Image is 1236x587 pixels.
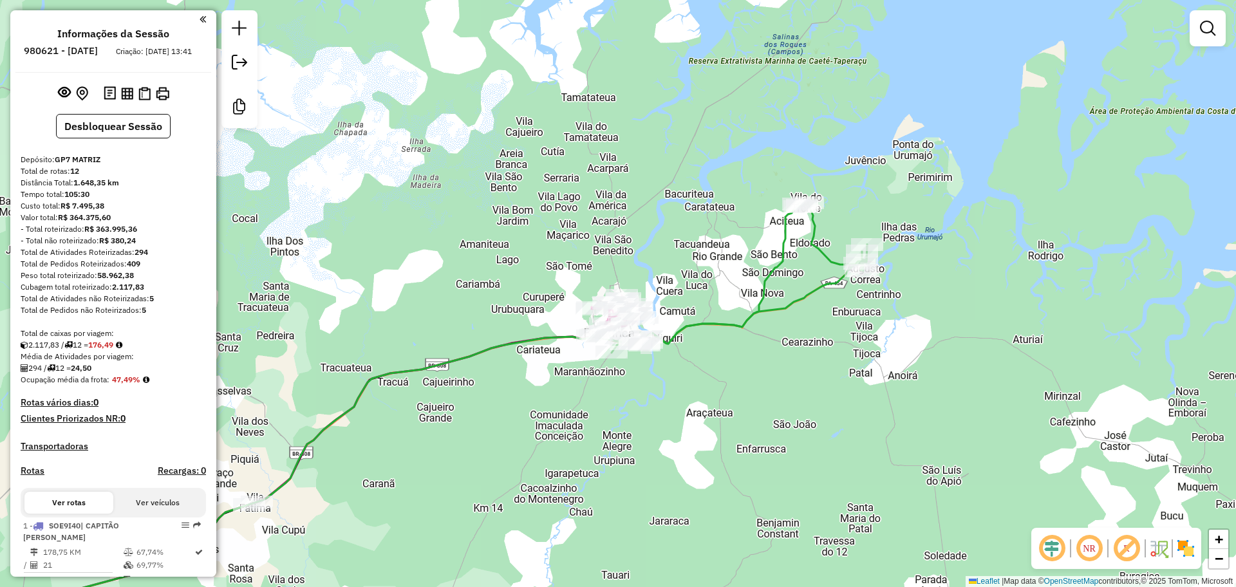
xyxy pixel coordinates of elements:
a: OpenStreetMap [1044,577,1099,586]
h4: Recargas: 0 [158,465,206,476]
a: Criar modelo [227,94,252,123]
div: Total de Atividades Roteirizadas: [21,247,206,258]
i: Distância Total [30,548,38,556]
i: % de utilização do peso [124,548,133,556]
strong: 0 [120,413,126,424]
strong: GP7 MATRIZ [55,154,100,164]
strong: 2.117,83 [112,282,144,292]
i: Total de Atividades [30,561,38,569]
img: Exibir/Ocultar setores [1175,538,1196,559]
span: Ocultar deslocamento [1036,533,1067,564]
div: 2.117,83 / 12 = [21,339,206,351]
div: Tempo total: [21,189,206,200]
strong: 0 [93,396,98,408]
div: Média de Atividades por viagem: [21,351,206,362]
i: Rota otimizada [195,548,203,556]
div: Map data © contributors,© 2025 TomTom, Microsoft [966,576,1236,587]
button: Centralizar mapa no depósito ou ponto de apoio [73,84,91,104]
div: Depósito: [21,154,206,165]
td: 178,75 KM [42,546,123,559]
strong: 47,49% [112,375,140,384]
div: Custo total: [21,200,206,212]
i: Tempo total em rota [124,576,130,584]
div: Criação: [DATE] 13:41 [111,46,197,57]
div: Distância Total: [21,177,206,189]
span: 1 - [23,521,119,542]
span: + [1215,531,1223,547]
strong: R$ 364.375,60 [58,212,111,222]
a: Exibir filtros [1195,15,1221,41]
img: Fluxo de ruas [1148,538,1169,559]
span: Exibir rótulo [1111,533,1142,564]
span: − [1215,550,1223,566]
button: Ver veículos [113,492,202,514]
a: Rotas [21,465,44,476]
div: - Total roteirizado: [21,223,206,235]
h4: Clientes Priorizados NR: [21,413,206,424]
button: Visualizar Romaneio [136,84,153,103]
span: Ocupação média da frota: [21,375,109,384]
div: Peso total roteirizado: [21,270,206,281]
div: Total de Pedidos não Roteirizados: [21,304,206,316]
div: Total de rotas: [21,165,206,177]
div: Total de Pedidos Roteirizados: [21,258,206,270]
span: | [1002,577,1004,586]
td: 69,77% [136,559,194,572]
span: Ocultar NR [1074,533,1105,564]
h4: Informações da Sessão [57,28,169,40]
td: 67,74% [136,546,194,559]
button: Logs desbloquear sessão [101,84,118,104]
i: Total de rotas [47,364,55,372]
strong: 24,50 [71,363,91,373]
i: Total de Atividades [21,364,28,372]
em: Opções [182,521,189,529]
div: Total de Atividades não Roteirizadas: [21,293,206,304]
td: 21 [42,559,123,572]
button: Desbloquear Sessão [56,114,171,138]
button: Imprimir Rotas [153,84,172,103]
em: Rota exportada [193,521,201,529]
strong: 176,49 [88,340,113,349]
h6: 980621 - [DATE] [24,45,98,57]
strong: 409 [127,259,140,268]
a: Exportar sessão [227,50,252,79]
h4: Transportadoras [21,441,206,452]
td: 8,51 KM [42,573,123,586]
a: Zoom in [1209,530,1228,549]
a: Nova sessão e pesquisa [227,15,252,44]
strong: 58.962,38 [97,270,134,280]
strong: 12 [70,166,79,176]
strong: R$ 363.995,36 [84,224,137,234]
i: Meta Caixas/viagem: 220,00 Diferença: -43,51 [116,341,122,349]
div: - Total não roteirizado: [21,235,206,247]
td: / [23,559,30,572]
strong: R$ 7.495,38 [61,201,104,210]
div: Total de caixas por viagem: [21,328,206,339]
i: Cubagem total roteirizado [21,341,28,349]
td: = [23,573,30,586]
a: Leaflet [969,577,1000,586]
button: Ver rotas [24,492,113,514]
strong: 5 [142,305,146,315]
div: 294 / 12 = [21,362,206,374]
td: 09:20 [136,573,194,586]
strong: 5 [149,293,154,303]
em: Média calculada utilizando a maior ocupação (%Peso ou %Cubagem) de cada rota da sessão. Rotas cro... [143,376,149,384]
i: % de utilização da cubagem [124,561,133,569]
button: Exibir sessão original [55,83,73,104]
strong: 1.648,35 km [73,178,119,187]
button: Visualizar relatório de Roteirização [118,84,136,102]
div: Valor total: [21,212,206,223]
strong: 105:30 [64,189,89,199]
div: Cubagem total roteirizado: [21,281,206,293]
strong: 294 [135,247,148,257]
a: Clique aqui para minimizar o painel [200,12,206,26]
a: Zoom out [1209,549,1228,568]
h4: Rotas vários dias: [21,397,206,408]
strong: R$ 380,24 [99,236,136,245]
span: SOE9I40 [49,521,80,530]
i: Total de rotas [64,341,73,349]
